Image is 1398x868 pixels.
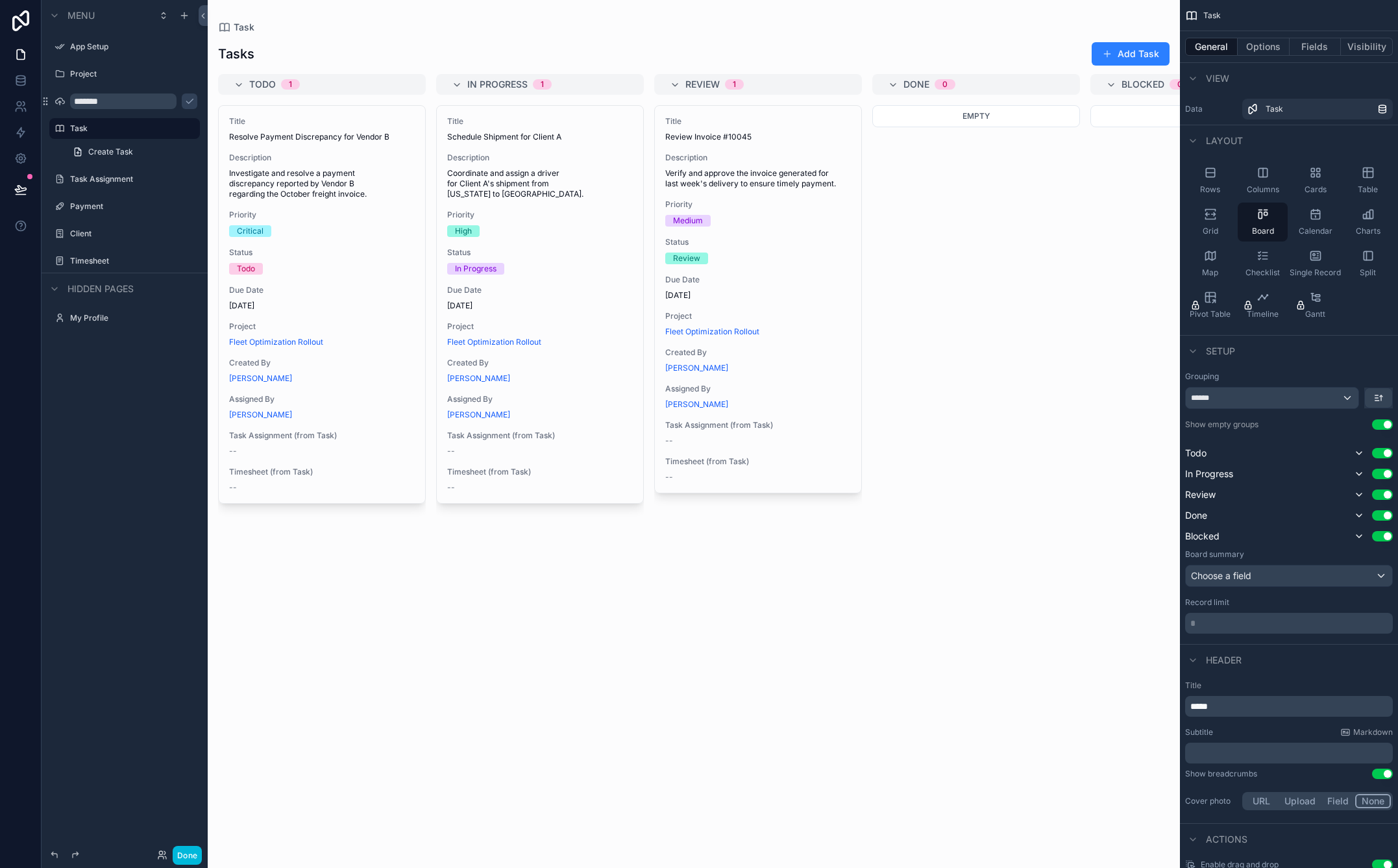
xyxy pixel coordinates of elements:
div: Review [673,253,700,264]
span: Priority [665,199,851,210]
button: Options [1238,38,1290,56]
span: Title [665,116,851,127]
span: [PERSON_NAME] [447,410,510,420]
span: Checklist [1245,267,1280,278]
span: Rows [1200,184,1220,195]
label: My Profile [70,313,192,323]
span: In Progress [467,78,528,91]
button: Done [173,846,202,865]
span: Priority [447,210,633,220]
label: App Setup [70,42,192,52]
span: Blocked [1122,78,1164,91]
div: scrollable content [1185,613,1393,634]
span: Todo [249,78,276,91]
span: Cards [1305,184,1327,195]
span: Status [229,247,415,258]
span: Done [903,78,929,91]
button: Field [1321,794,1356,808]
span: Status [447,247,633,258]
span: -- [447,482,455,493]
span: Layout [1206,134,1243,147]
span: Review [1185,488,1216,501]
span: [PERSON_NAME] [665,363,728,373]
span: [DATE] [665,290,851,301]
label: Timesheet [70,256,192,266]
a: Markdown [1340,727,1393,738]
span: Due Date [447,285,633,295]
a: Task [218,21,254,34]
label: Payment [70,201,192,212]
span: Actions [1206,833,1247,846]
button: Calendar [1290,203,1340,242]
a: [PERSON_NAME] [229,410,292,420]
span: Menu [67,9,95,22]
button: Visibility [1341,38,1393,56]
label: Title [1185,680,1393,691]
span: Created By [447,358,633,368]
button: Columns [1238,161,1288,200]
a: [PERSON_NAME] [447,373,510,384]
div: 1 [541,79,544,90]
div: Medium [673,215,703,227]
button: Upload [1279,794,1321,808]
h1: Tasks [218,45,254,63]
span: Pivot Table [1190,309,1231,319]
span: Split [1360,267,1376,278]
span: Investigate and resolve a payment discrepancy reported by Vendor B regarding the October freight ... [229,168,415,199]
div: scrollable content [1185,743,1393,763]
button: Cards [1290,161,1340,200]
div: 0 [1177,79,1183,90]
span: Assigned By [665,384,851,394]
span: Verify and approve the invoice generated for last week's delivery to ensure timely payment. [665,168,851,189]
label: Task Assignment [70,174,192,184]
a: [PERSON_NAME] [665,399,728,410]
a: TitleResolve Payment Discrepancy for Vendor BDescriptionInvestigate and resolve a payment discrep... [218,105,426,504]
div: High [455,225,472,237]
button: Gantt [1290,286,1340,325]
span: Resolve Payment Discrepancy for Vendor B [229,132,415,142]
a: TitleSchedule Shipment for Client ADescriptionCoordinate and assign a driver for Client A's shipm... [436,105,644,504]
span: Done [1185,509,1207,522]
div: Critical [237,225,264,237]
span: Task [1203,10,1221,21]
span: Fleet Optimization Rollout [229,337,323,347]
div: Show breadcrumbs [1185,769,1257,779]
span: Hidden pages [67,282,134,295]
span: Project [665,311,851,321]
span: Single Record [1290,267,1341,278]
a: [PERSON_NAME] [229,373,292,384]
div: Todo [237,263,255,275]
span: [DATE] [229,301,415,311]
span: Task Assignment (from Task) [229,430,415,441]
span: Assigned By [229,394,415,404]
span: Setup [1206,345,1235,358]
span: Task [1266,104,1283,114]
span: Markdown [1353,727,1393,738]
span: -- [665,472,673,482]
span: Timesheet (from Task) [665,456,851,467]
span: Description [665,153,851,163]
button: URL [1244,794,1279,808]
span: Title [447,116,633,127]
span: Map [1202,267,1218,278]
label: Data [1185,104,1237,114]
div: Choose a field [1186,565,1392,586]
span: Table [1358,184,1378,195]
a: Task [70,123,192,134]
span: Header [1206,654,1242,667]
span: Description [229,153,415,163]
span: Task Assignment (from Task) [447,430,633,441]
span: Review Invoice #10045 [665,132,851,142]
a: Fleet Optimization Rollout [447,337,541,347]
span: -- [229,482,237,493]
div: 1 [289,79,292,90]
label: Subtitle [1185,727,1213,738]
div: 0 [942,79,948,90]
span: Create Task [88,147,133,157]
